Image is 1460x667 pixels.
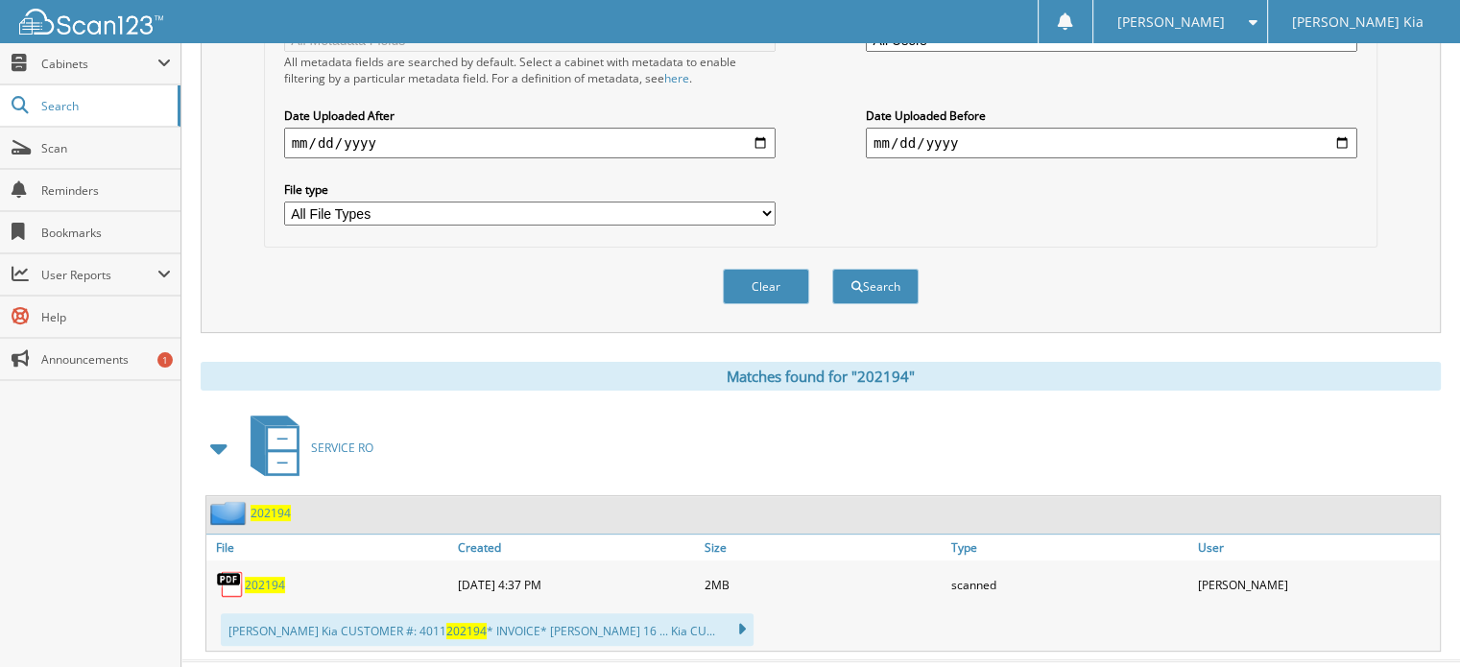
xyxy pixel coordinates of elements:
[41,225,171,241] span: Bookmarks
[41,351,171,368] span: Announcements
[700,535,946,560] a: Size
[700,565,946,604] div: 2MB
[1117,16,1225,28] span: [PERSON_NAME]
[239,410,373,486] a: SERVICE RO
[216,570,245,599] img: PDF.png
[1193,565,1440,604] div: [PERSON_NAME]
[866,107,1357,124] label: Date Uploaded Before
[157,352,173,368] div: 1
[664,70,689,86] a: here
[41,56,157,72] span: Cabinets
[446,623,487,639] span: 202194
[311,440,373,456] span: SERVICE RO
[453,535,700,560] a: Created
[832,269,919,304] button: Search
[284,107,776,124] label: Date Uploaded After
[41,267,157,283] span: User Reports
[41,140,171,156] span: Scan
[210,501,251,525] img: folder2.png
[41,182,171,199] span: Reminders
[206,535,453,560] a: File
[284,181,776,198] label: File type
[41,98,168,114] span: Search
[251,505,291,521] a: 202194
[1364,575,1460,667] iframe: Chat Widget
[723,269,809,304] button: Clear
[866,128,1357,158] input: end
[221,613,754,646] div: [PERSON_NAME] Kia CUSTOMER #: 4011 * INVOICE* [PERSON_NAME] 16 ... Kia CU...
[1193,535,1440,560] a: User
[946,535,1193,560] a: Type
[284,128,776,158] input: start
[284,54,776,86] div: All metadata fields are searched by default. Select a cabinet with metadata to enable filtering b...
[201,362,1441,391] div: Matches found for "202194"
[453,565,700,604] div: [DATE] 4:37 PM
[1292,16,1424,28] span: [PERSON_NAME] Kia
[245,577,285,593] a: 202194
[19,9,163,35] img: scan123-logo-white.svg
[946,565,1193,604] div: scanned
[41,309,171,325] span: Help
